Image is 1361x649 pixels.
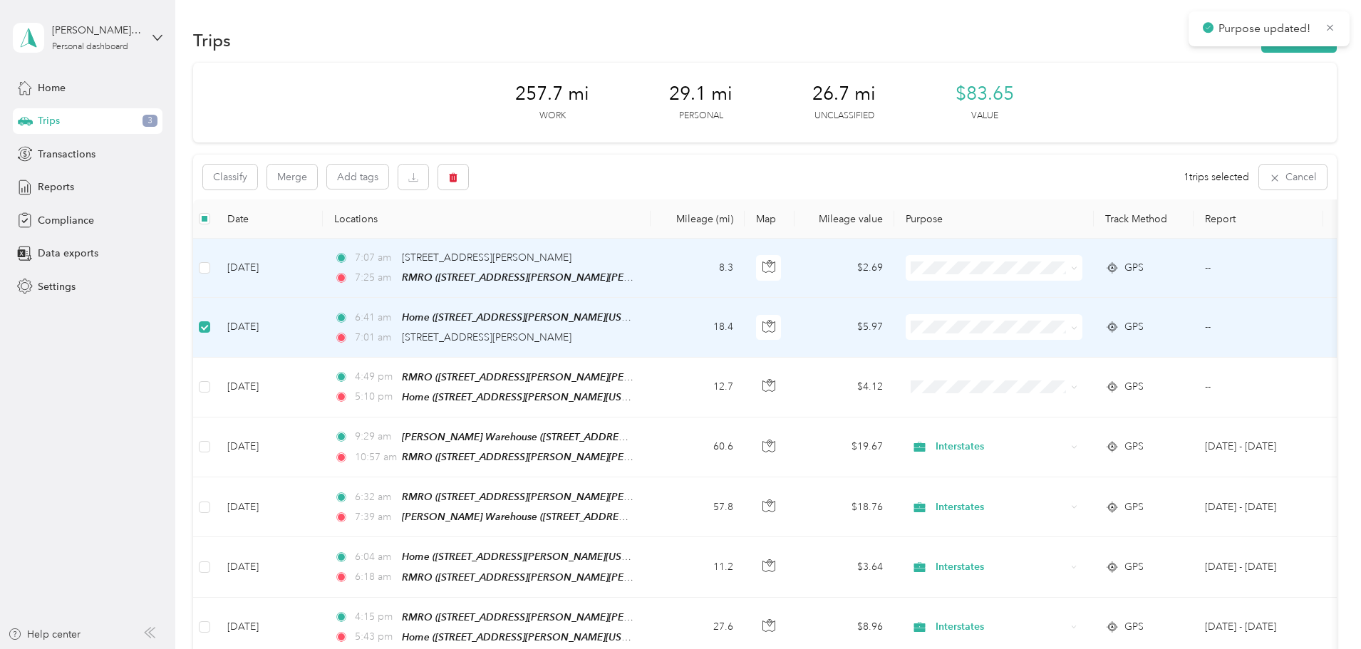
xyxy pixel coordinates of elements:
button: Merge [267,165,317,189]
span: RMRO ([STREET_ADDRESS][PERSON_NAME][PERSON_NAME][US_STATE]) [402,491,742,503]
td: [DATE] [216,477,323,537]
p: Unclassified [814,110,874,123]
td: 8.3 [651,239,745,298]
td: Sep 1 - 30, 2025 [1194,537,1323,597]
td: [DATE] [216,417,323,477]
span: [PERSON_NAME] Warehouse ([STREET_ADDRESS][PERSON_NAME][US_STATE]) [402,431,766,443]
span: 6:18 am [355,569,395,585]
td: $5.97 [795,298,894,357]
span: 5:10 pm [355,389,395,405]
td: [DATE] [216,537,323,597]
p: Personal [679,110,723,123]
span: Reports [38,180,74,194]
span: GPS [1124,319,1144,335]
span: [STREET_ADDRESS][PERSON_NAME] [402,251,571,264]
span: RMRO ([STREET_ADDRESS][PERSON_NAME][PERSON_NAME][US_STATE]) [402,571,742,583]
span: 5:43 pm [355,629,395,645]
span: Compliance [38,213,94,228]
td: 57.8 [651,477,745,537]
td: -- [1194,298,1323,357]
span: RMRO ([STREET_ADDRESS][PERSON_NAME][PERSON_NAME][US_STATE]) [402,271,742,284]
span: 6:41 am [355,310,395,326]
td: 60.6 [651,417,745,477]
span: Interstates [936,559,1066,575]
span: RMRO ([STREET_ADDRESS][PERSON_NAME][PERSON_NAME][US_STATE]) [402,371,742,383]
span: Transactions [38,147,95,162]
th: Date [216,199,323,239]
span: RMRO ([STREET_ADDRESS][PERSON_NAME][PERSON_NAME][US_STATE]) [402,611,742,623]
span: GPS [1124,379,1144,395]
p: Value [971,110,998,123]
th: Track Method [1094,199,1194,239]
span: Data exports [38,246,98,261]
span: Home ([STREET_ADDRESS][PERSON_NAME][US_STATE]) [402,631,658,643]
span: Interstates [936,439,1066,455]
span: 7:25 am [355,270,395,286]
span: 6:32 am [355,489,395,505]
td: [DATE] [216,358,323,417]
span: 257.7 mi [515,83,589,105]
span: 29.1 mi [669,83,733,105]
td: -- [1194,358,1323,417]
span: 3 [143,115,157,128]
h1: Trips [193,33,231,48]
td: 11.2 [651,537,745,597]
th: Mileage (mi) [651,199,745,239]
td: 18.4 [651,298,745,357]
span: 9:29 am [355,429,395,445]
span: 4:15 pm [355,609,395,625]
span: Interstates [936,499,1066,515]
th: Mileage value [795,199,894,239]
span: 6:04 am [355,549,395,565]
td: $3.64 [795,537,894,597]
td: Sep 1 - 30, 2025 [1194,477,1323,537]
td: $2.69 [795,239,894,298]
td: $18.76 [795,477,894,537]
td: [DATE] [216,298,323,357]
span: 7:39 am [355,509,395,525]
div: Personal dashboard [52,43,128,51]
td: $19.67 [795,417,894,477]
span: 26.7 mi [812,83,876,105]
th: Map [745,199,795,239]
th: Locations [323,199,651,239]
span: 7:01 am [355,330,395,346]
button: Help center [8,627,81,642]
td: [DATE] [216,239,323,298]
button: Add tags [327,165,388,189]
th: Purpose [894,199,1094,239]
span: 10:57 am [355,450,395,465]
span: GPS [1124,499,1144,515]
div: [PERSON_NAME] [PERSON_NAME] [52,23,141,38]
span: RMRO ([STREET_ADDRESS][PERSON_NAME][PERSON_NAME][US_STATE]) [402,451,742,463]
td: Sep 1 - 30, 2025 [1194,417,1323,477]
span: $83.65 [956,83,1014,105]
span: Home ([STREET_ADDRESS][PERSON_NAME][US_STATE]) [402,551,658,563]
span: GPS [1124,260,1144,276]
p: Work [539,110,566,123]
td: 12.7 [651,358,745,417]
span: Trips [38,113,60,128]
span: Home ([STREET_ADDRESS][PERSON_NAME][US_STATE]) [402,311,658,323]
span: 4:49 pm [355,369,395,385]
span: GPS [1124,619,1144,635]
span: GPS [1124,439,1144,455]
span: 1 trips selected [1184,170,1249,185]
span: GPS [1124,559,1144,575]
span: Interstates [936,619,1066,635]
span: [STREET_ADDRESS][PERSON_NAME] [402,331,571,343]
span: 7:07 am [355,250,395,266]
span: Home [38,81,66,95]
td: $4.12 [795,358,894,417]
button: Cancel [1259,165,1327,189]
span: [PERSON_NAME] Warehouse ([STREET_ADDRESS][PERSON_NAME][US_STATE]) [402,511,766,523]
button: Classify [203,165,257,189]
span: Settings [38,279,76,294]
iframe: Everlance-gr Chat Button Frame [1281,569,1361,649]
p: Purpose updated! [1218,20,1314,38]
th: Report [1194,199,1323,239]
span: Home ([STREET_ADDRESS][PERSON_NAME][US_STATE]) [402,391,658,403]
td: -- [1194,239,1323,298]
